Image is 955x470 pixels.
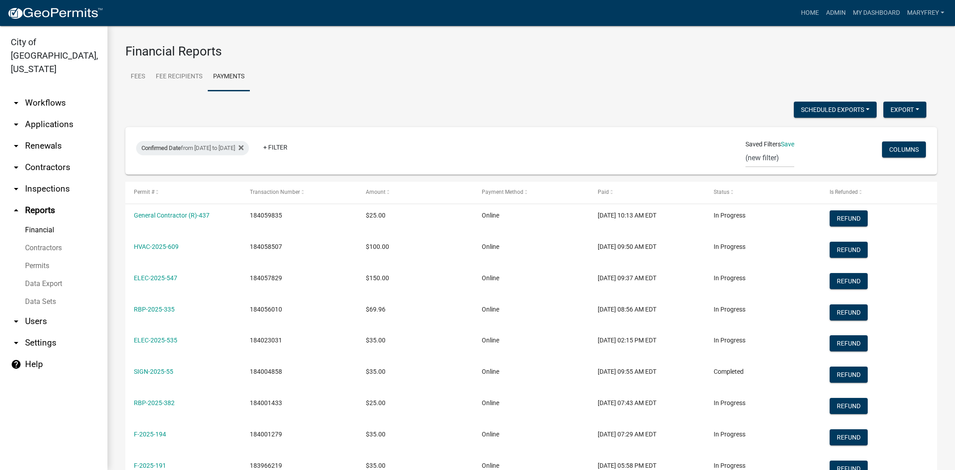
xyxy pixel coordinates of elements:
[482,306,499,313] span: Online
[797,4,822,21] a: Home
[366,368,385,375] span: $35.00
[482,243,499,250] span: Online
[830,273,868,289] button: Refund
[598,273,697,283] div: [DATE] 09:37 AM EDT
[250,243,282,250] span: 184058507
[125,63,150,91] a: Fees
[141,145,181,151] span: Confirmed Date
[482,462,499,469] span: Online
[473,182,589,203] datatable-header-cell: Payment Method
[714,212,745,219] span: In Progress
[11,359,21,370] i: help
[821,182,937,203] datatable-header-cell: Is Refunded
[745,140,781,149] span: Saved Filters
[150,63,208,91] a: Fee Recipients
[208,63,250,91] a: Payments
[830,216,868,223] wm-modal-confirm: Refund Payment
[250,462,282,469] span: 183966219
[598,398,697,408] div: [DATE] 07:43 AM EDT
[714,189,729,195] span: Status
[366,243,389,250] span: $100.00
[250,274,282,282] span: 184057829
[714,431,745,438] span: In Progress
[598,429,697,440] div: [DATE] 07:29 AM EDT
[714,462,745,469] span: In Progress
[830,335,868,351] button: Refund
[830,341,868,348] wm-modal-confirm: Refund Payment
[482,274,499,282] span: Online
[241,182,357,203] datatable-header-cell: Transaction Number
[366,189,385,195] span: Amount
[830,398,868,414] button: Refund
[11,162,21,173] i: arrow_drop_down
[830,434,868,441] wm-modal-confirm: Refund Payment
[714,368,744,375] span: Completed
[794,102,877,118] button: Scheduled Exports
[598,210,697,221] div: [DATE] 10:13 AM EDT
[134,337,177,344] a: ELEC-2025-535
[250,189,300,195] span: Transaction Number
[11,141,21,151] i: arrow_drop_down
[598,335,697,346] div: [DATE] 02:15 PM EDT
[11,205,21,216] i: arrow_drop_up
[11,316,21,327] i: arrow_drop_down
[134,243,179,250] a: HVAC-2025-609
[256,139,295,155] a: + Filter
[883,102,926,118] button: Export
[714,399,745,406] span: In Progress
[366,274,389,282] span: $150.00
[357,182,473,203] datatable-header-cell: Amount
[125,44,937,59] h3: Financial Reports
[250,399,282,406] span: 184001433
[482,368,499,375] span: Online
[714,274,745,282] span: In Progress
[904,4,948,21] a: MaryFrey
[134,189,154,195] span: Permit #
[830,372,868,379] wm-modal-confirm: Refund Payment
[366,431,385,438] span: $35.00
[250,368,282,375] span: 184004858
[134,274,177,282] a: ELEC-2025-547
[830,403,868,410] wm-modal-confirm: Refund Payment
[366,462,385,469] span: $35.00
[714,243,745,250] span: In Progress
[11,184,21,194] i: arrow_drop_down
[849,4,904,21] a: My Dashboard
[134,431,166,438] a: F-2025-194
[136,141,249,155] div: from [DATE] to [DATE]
[598,189,609,195] span: Paid
[598,367,697,377] div: [DATE] 09:55 AM EDT
[482,189,523,195] span: Payment Method
[482,431,499,438] span: Online
[482,212,499,219] span: Online
[830,429,868,445] button: Refund
[830,309,868,316] wm-modal-confirm: Refund Payment
[366,212,385,219] span: $25.00
[11,98,21,108] i: arrow_drop_down
[250,337,282,344] span: 184023031
[134,306,175,313] a: RBP-2025-335
[705,182,821,203] datatable-header-cell: Status
[134,368,173,375] a: SIGN-2025-55
[589,182,705,203] datatable-header-cell: Paid
[830,242,868,258] button: Refund
[830,247,868,254] wm-modal-confirm: Refund Payment
[830,210,868,226] button: Refund
[250,431,282,438] span: 184001279
[822,4,849,21] a: Admin
[366,337,385,344] span: $35.00
[882,141,926,158] button: Columns
[134,462,166,469] a: F-2025-191
[714,306,745,313] span: In Progress
[366,399,385,406] span: $25.00
[598,242,697,252] div: [DATE] 09:50 AM EDT
[714,337,745,344] span: In Progress
[134,212,210,219] a: General Contractor (R)-437
[134,399,175,406] a: RBP-2025-382
[250,212,282,219] span: 184059835
[366,306,385,313] span: $69.96
[125,182,241,203] datatable-header-cell: Permit #
[11,119,21,130] i: arrow_drop_down
[250,306,282,313] span: 184056010
[11,338,21,348] i: arrow_drop_down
